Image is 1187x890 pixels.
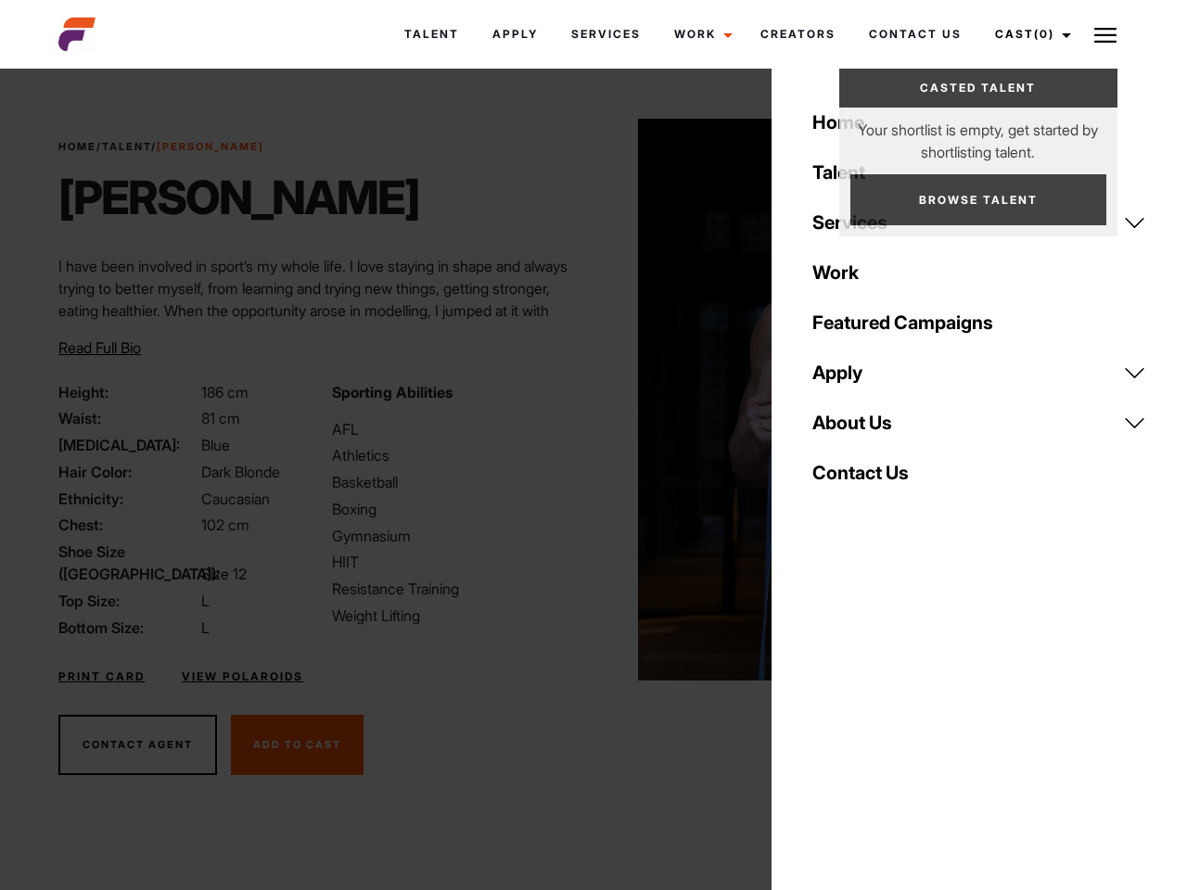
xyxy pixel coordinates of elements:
[332,498,582,520] li: Boxing
[157,140,264,153] strong: [PERSON_NAME]
[58,461,198,483] span: Hair Color:
[58,337,141,359] button: Read Full Bio
[58,140,96,153] a: Home
[58,338,141,357] span: Read Full Bio
[201,489,270,508] span: Caucasian
[201,463,280,481] span: Dark Blonde
[58,715,217,776] button: Contact Agent
[801,398,1157,448] a: About Us
[58,381,198,403] span: Height:
[201,515,249,534] span: 102 cm
[850,174,1106,225] a: Browse Talent
[58,255,582,411] p: I have been involved in sport’s my whole life. I love staying in shape and always trying to bette...
[58,540,198,585] span: Shoe Size ([GEOGRAPHIC_DATA]):
[801,348,1157,398] a: Apply
[58,590,198,612] span: Top Size:
[1094,24,1117,46] img: Burger icon
[201,618,210,637] span: L
[388,9,476,59] a: Talent
[657,9,744,59] a: Work
[58,170,419,225] h1: [PERSON_NAME]
[201,436,230,454] span: Blue
[58,668,145,685] a: Print Card
[332,578,582,600] li: Resistance Training
[332,551,582,573] li: HIIT
[332,444,582,466] li: Athletics
[201,383,249,401] span: 186 cm
[253,738,341,751] span: Add To Cast
[58,617,198,639] span: Bottom Size:
[801,248,1157,298] a: Work
[332,471,582,493] li: Basketball
[801,298,1157,348] a: Featured Campaigns
[201,409,240,427] span: 81 cm
[58,139,264,155] span: / /
[839,108,1117,163] p: Your shortlist is empty, get started by shortlisting talent.
[801,197,1157,248] a: Services
[555,9,657,59] a: Services
[332,418,582,440] li: AFL
[332,604,582,627] li: Weight Lifting
[332,525,582,547] li: Gymnasium
[182,668,303,685] a: View Polaroids
[852,9,978,59] a: Contact Us
[476,9,555,59] a: Apply
[201,565,247,583] span: Size 12
[332,383,453,401] strong: Sporting Abilities
[801,97,1157,147] a: Home
[744,9,852,59] a: Creators
[978,9,1082,59] a: Cast(0)
[102,140,151,153] a: Talent
[201,591,210,610] span: L
[58,488,198,510] span: Ethnicity:
[58,514,198,536] span: Chest:
[231,715,364,776] button: Add To Cast
[58,16,96,53] img: cropped-aefm-brand-fav-22-square.png
[801,147,1157,197] a: Talent
[58,434,198,456] span: [MEDICAL_DATA]:
[58,407,198,429] span: Waist:
[1034,27,1054,41] span: (0)
[801,448,1157,498] a: Contact Us
[839,69,1117,108] a: Casted Talent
